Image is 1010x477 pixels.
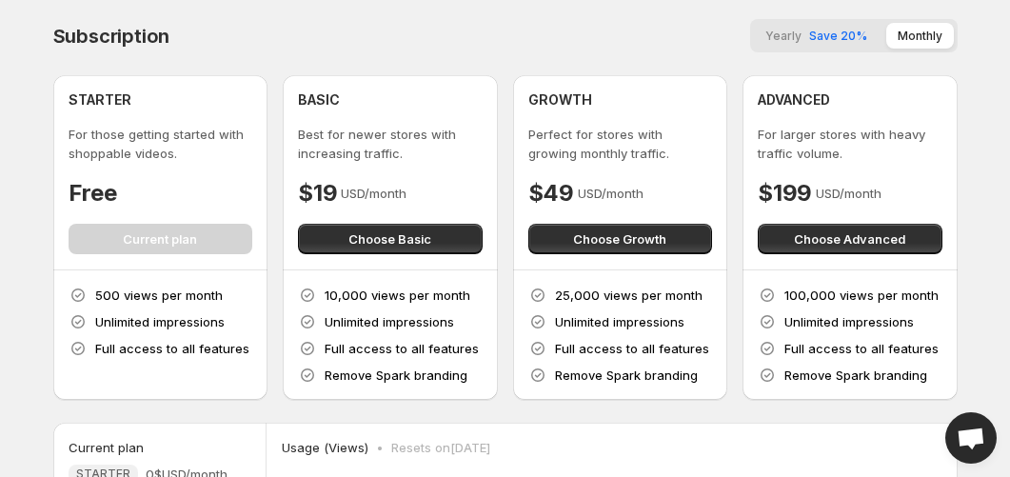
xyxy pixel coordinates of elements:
span: Choose Growth [573,229,666,248]
p: For those getting started with shoppable videos. [69,125,253,163]
button: YearlySave 20% [754,23,879,49]
p: Remove Spark branding [784,366,927,385]
p: • [376,438,384,457]
p: Unlimited impressions [95,312,225,331]
p: Full access to all features [784,339,939,358]
p: Best for newer stores with increasing traffic. [298,125,483,163]
div: Open chat [945,412,997,464]
h4: STARTER [69,90,131,109]
h4: ADVANCED [758,90,830,109]
h5: Current plan [69,438,144,457]
h4: BASIC [298,90,340,109]
h4: Free [69,178,117,209]
p: Remove Spark branding [325,366,467,385]
span: Choose Basic [348,229,431,248]
button: Choose Growth [528,224,713,254]
button: Choose Advanced [758,224,942,254]
h4: GROWTH [528,90,592,109]
p: Resets on [DATE] [391,438,490,457]
p: Full access to all features [555,339,709,358]
h4: $19 [298,178,337,209]
p: USD/month [578,184,644,203]
h4: Subscription [53,25,170,48]
h4: $49 [528,178,574,209]
p: Unlimited impressions [325,312,454,331]
p: Full access to all features [95,339,249,358]
p: Perfect for stores with growing monthly traffic. [528,125,713,163]
span: Choose Advanced [794,229,905,248]
p: 10,000 views per month [325,286,470,305]
p: 100,000 views per month [784,286,939,305]
p: 500 views per month [95,286,223,305]
p: For larger stores with heavy traffic volume. [758,125,942,163]
p: Unlimited impressions [555,312,684,331]
p: 25,000 views per month [555,286,703,305]
p: Full access to all features [325,339,479,358]
button: Choose Basic [298,224,483,254]
p: Usage (Views) [282,438,368,457]
p: Remove Spark branding [555,366,698,385]
p: USD/month [816,184,881,203]
span: Yearly [765,29,802,43]
p: Unlimited impressions [784,312,914,331]
span: Save 20% [809,29,867,43]
h4: $199 [758,178,812,209]
button: Monthly [886,23,954,49]
p: USD/month [341,184,406,203]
